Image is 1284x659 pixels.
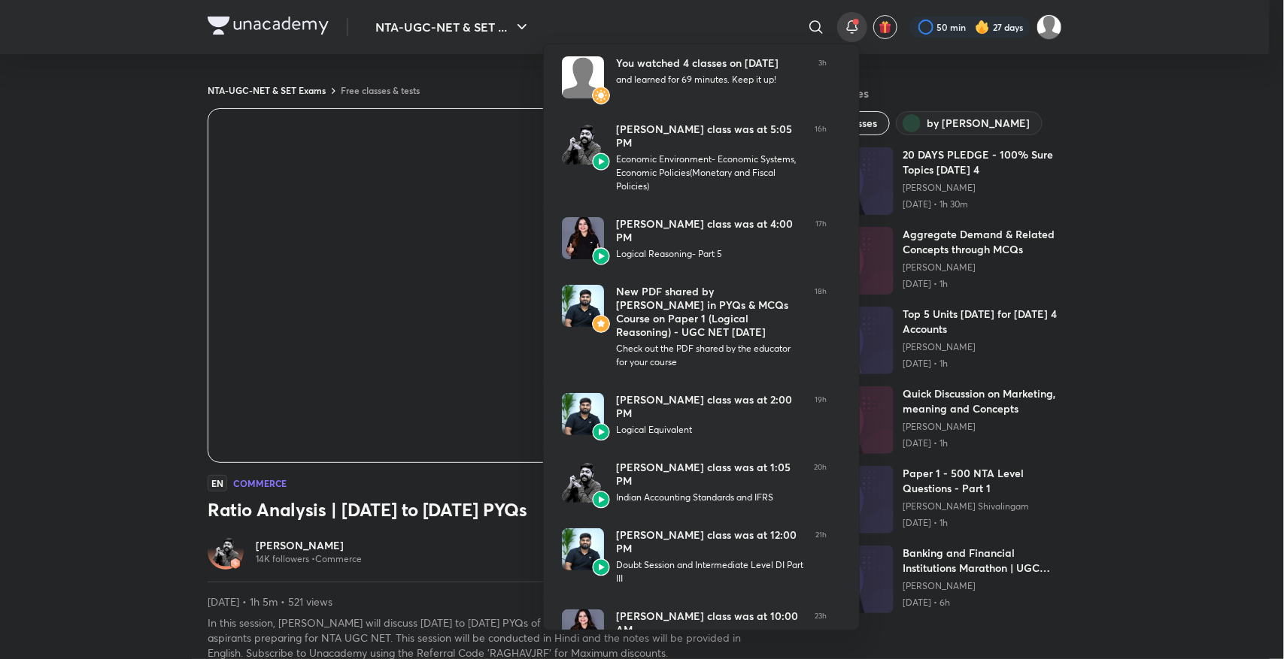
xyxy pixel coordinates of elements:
[616,342,803,369] div: Check out the PDF shared by the educator for your course
[544,516,845,597] a: AvatarAvatar[PERSON_NAME] class was at 12:00 PMDoubt Session and Intermediate Level DI Part III21h
[616,217,803,244] div: [PERSON_NAME] class was at 4:00 PM
[544,449,845,516] a: AvatarAvatar[PERSON_NAME] class was at 1:05 PMIndian Accounting Standards and IFRS20h
[562,56,604,98] img: Avatar
[544,205,845,273] a: AvatarAvatar[PERSON_NAME] class was at 4:00 PMLogical Reasoning- Part 517h
[616,528,803,555] div: [PERSON_NAME] class was at 12:00 PM
[616,558,803,585] div: Doubt Session and Intermediate Level DI Part III
[616,461,802,488] div: [PERSON_NAME] class was at 1:05 PM
[616,393,803,420] div: [PERSON_NAME] class was at 2:00 PM
[616,73,806,86] div: and learned for 69 minutes. Keep it up!
[562,122,604,165] img: Avatar
[815,122,827,193] span: 16h
[562,528,604,570] img: Avatar
[818,56,827,98] span: 3h
[592,491,610,509] img: Avatar
[592,153,610,171] img: Avatar
[592,86,610,104] img: Avatar
[616,122,803,150] div: [PERSON_NAME] class was at 5:05 PM
[815,285,827,369] span: 18h
[544,381,845,449] a: AvatarAvatar[PERSON_NAME] class was at 2:00 PMLogical Equivalent19h
[815,393,827,437] span: 19h
[592,247,610,265] img: Avatar
[562,217,604,259] img: Avatar
[616,153,803,193] div: Economic Environment- Economic Systems, Economic Policies(Monetary and Fiscal Policies)
[616,56,806,70] div: You watched 4 classes on [DATE]
[562,393,604,435] img: Avatar
[616,609,803,636] div: [PERSON_NAME] class was at 10:00 AM
[544,44,845,110] a: AvatarAvatarYou watched 4 classes on [DATE]and learned for 69 minutes. Keep it up!3h
[562,609,604,651] img: Avatar
[616,491,802,504] div: Indian Accounting Standards and IFRS
[544,110,845,205] a: AvatarAvatar[PERSON_NAME] class was at 5:05 PMEconomic Environment- Economic Systems, Economic Po...
[592,315,610,333] img: Avatar
[616,247,803,261] div: Logical Reasoning- Part 5
[592,558,610,576] img: Avatar
[616,285,803,339] div: New PDF shared by [PERSON_NAME] in PYQs & MCQs Course on Paper 1 (Logical Reasoning) - UGC NET [D...
[562,461,604,503] img: Avatar
[562,285,604,327] img: Avatar
[815,528,827,585] span: 21h
[544,273,845,381] a: AvatarAvatarNew PDF shared by [PERSON_NAME] in PYQs & MCQs Course on Paper 1 (Logical Reasoning) ...
[616,423,803,437] div: Logical Equivalent
[815,217,827,261] span: 17h
[814,461,827,504] span: 20h
[592,423,610,441] img: Avatar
